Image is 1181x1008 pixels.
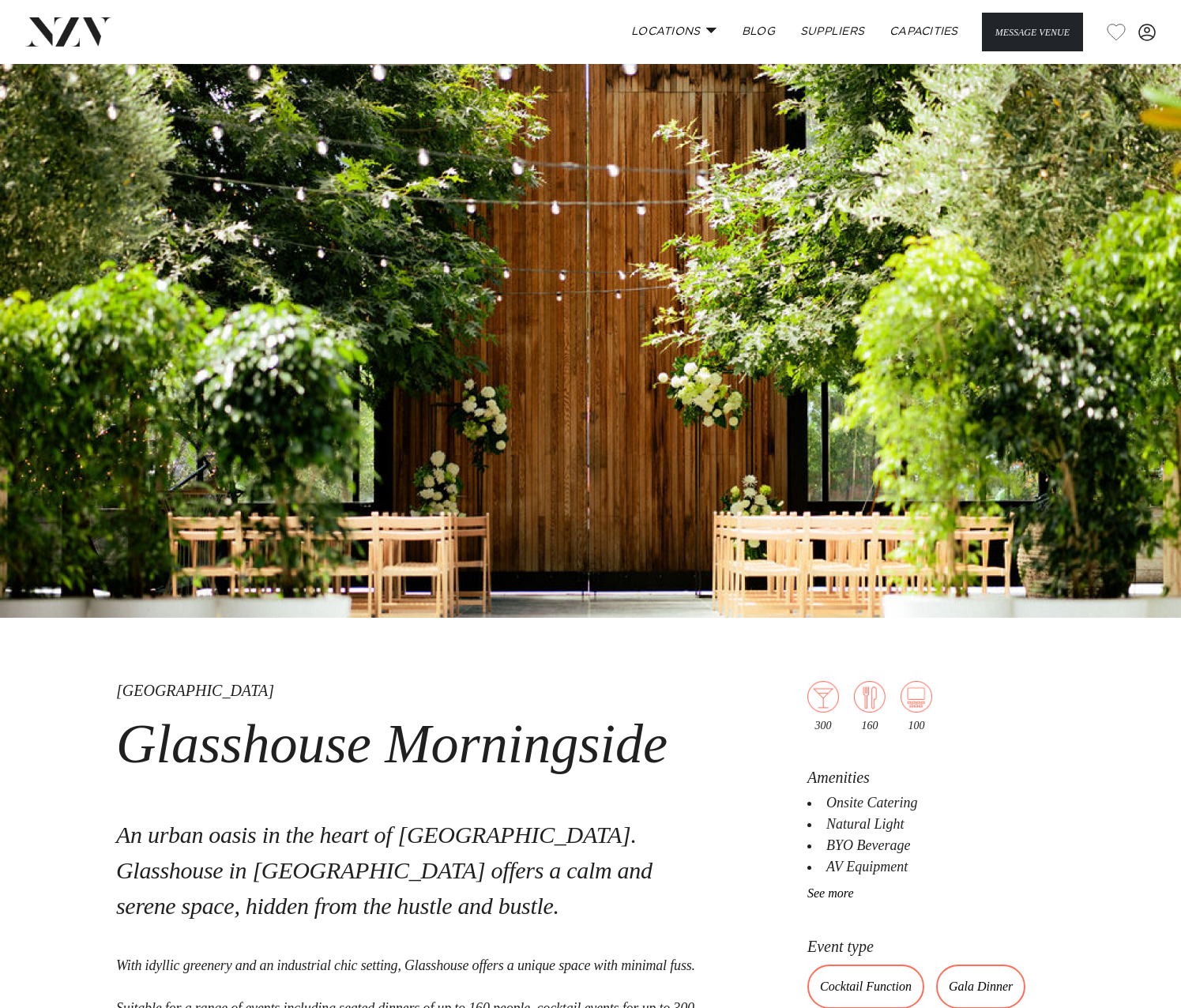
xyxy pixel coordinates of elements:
[807,856,1065,878] li: AV Equipment
[877,13,971,52] a: Capacities
[807,935,1065,958] h6: Event type
[807,835,1065,856] li: BYO Beverage
[619,13,729,52] a: Locations
[807,814,1065,835] li: Natural Light
[116,817,695,923] p: An urban oasis in the heart of [GEOGRAPHIC_DATA]. Glasshouse in [GEOGRAPHIC_DATA] offers a calm a...
[982,13,1083,51] button: Message Venue
[807,765,1065,789] h6: Amenities
[807,681,839,734] div: 300
[854,681,886,713] img: dining.png
[854,681,886,734] div: 160
[729,13,788,52] a: BLOG
[116,702,695,785] h1: Glasshouse Morningside
[788,13,877,52] a: SUPPLIERS
[116,683,274,698] small: [GEOGRAPHIC_DATA]
[901,681,932,713] img: theatre.png
[807,681,839,713] img: cocktail.png
[807,792,1065,814] li: Onsite Catering
[901,681,932,734] div: 100
[25,17,111,46] img: nzv-logo.png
